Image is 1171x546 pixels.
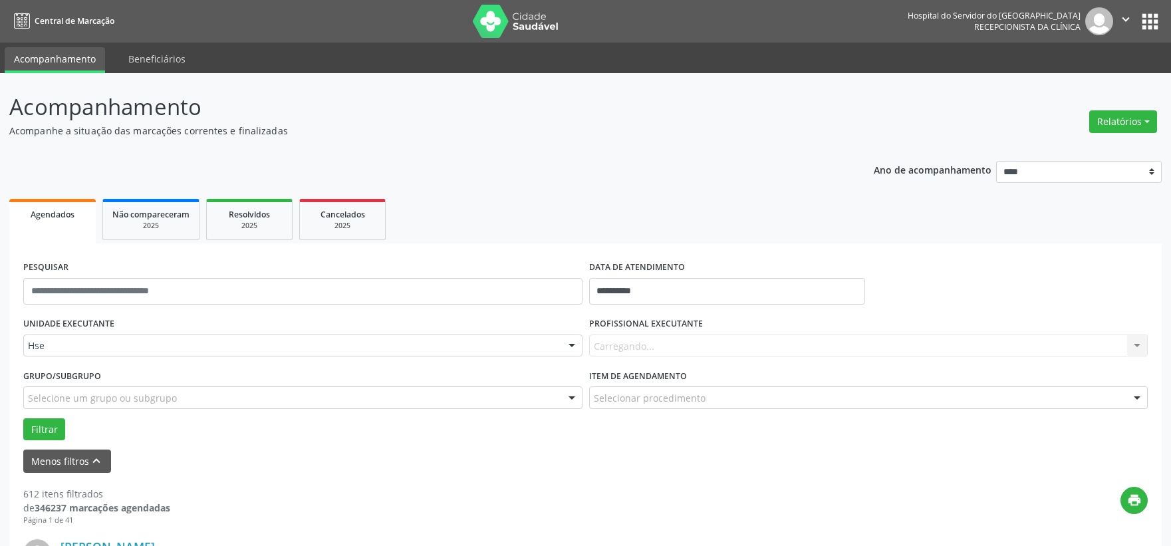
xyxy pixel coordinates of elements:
[589,257,685,278] label: DATA DE ATENDIMENTO
[1127,493,1142,507] i: print
[35,501,170,514] strong: 346237 marcações agendadas
[89,454,104,468] i: keyboard_arrow_up
[874,161,991,178] p: Ano de acompanhamento
[23,450,111,473] button: Menos filtroskeyboard_arrow_up
[31,209,74,220] span: Agendados
[28,339,555,352] span: Hse
[23,314,114,335] label: UNIDADE EXECUTANTE
[1113,7,1138,35] button: 
[594,391,706,405] span: Selecionar procedimento
[9,124,816,138] p: Acompanhe a situação das marcações correntes e finalizadas
[28,391,177,405] span: Selecione um grupo ou subgrupo
[5,47,105,73] a: Acompanhamento
[1118,12,1133,27] i: 
[23,487,170,501] div: 612 itens filtrados
[119,47,195,70] a: Beneficiários
[216,221,283,231] div: 2025
[908,10,1081,21] div: Hospital do Servidor do [GEOGRAPHIC_DATA]
[9,10,114,32] a: Central de Marcação
[1120,487,1148,514] button: print
[9,90,816,124] p: Acompanhamento
[112,209,190,220] span: Não compareceram
[321,209,365,220] span: Cancelados
[309,221,376,231] div: 2025
[23,257,68,278] label: PESQUISAR
[974,21,1081,33] span: Recepcionista da clínica
[589,314,703,335] label: PROFISSIONAL EXECUTANTE
[35,15,114,27] span: Central de Marcação
[23,366,101,386] label: Grupo/Subgrupo
[23,418,65,441] button: Filtrar
[23,501,170,515] div: de
[23,515,170,526] div: Página 1 de 41
[589,366,687,386] label: Item de agendamento
[1089,110,1157,133] button: Relatórios
[229,209,270,220] span: Resolvidos
[1138,10,1162,33] button: apps
[112,221,190,231] div: 2025
[1085,7,1113,35] img: img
